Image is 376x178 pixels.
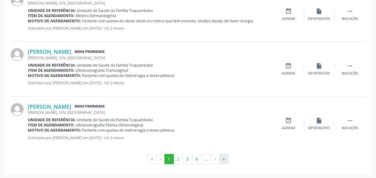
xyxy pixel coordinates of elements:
button: Go to last page [219,154,228,165]
span: Paciente com queixa de metrorragia e dores pélvicas [82,73,175,78]
i: insert_drive_file [316,63,323,69]
span: Baixa Prioridade [73,103,106,110]
a: [PERSON_NAME] [28,103,71,110]
div: Exportar (PDF) [308,71,330,76]
button: Go to page 4 [192,154,201,165]
span: Paciente com queixa de metrorragia e dores pélvicas [82,128,175,133]
b: Motivo de agendamento: [28,73,81,78]
button: Go to page 2 [174,154,183,165]
span: Ultrassonografia Pelvica (Ginecologica) [76,122,144,128]
i: insert_drive_file [316,8,323,15]
div: Mais ações [342,126,358,130]
b: Unidade de referência: [28,63,76,68]
button: Go to page 3 [183,154,192,165]
span: Unidade de Saude da Familia Tuquanduba [77,117,153,122]
div: Agendar [282,17,295,21]
i: event_available [285,117,292,124]
p: Solicitado por [PERSON_NAME] em [DATE] - há 2 meses [28,135,273,140]
i:  [347,8,353,15]
i:  [347,63,353,69]
button: Go to page 1 [164,154,174,165]
img: img [11,103,24,116]
i: event_available [285,8,292,15]
span: Unidade de Saude da Familia Tuquanduba [77,8,153,13]
img: img [11,48,24,61]
ul: Pagination [11,154,365,165]
div: Exportar (PDF) [308,17,330,21]
span: Paciente com queixa de vários sinais no rosto e que tem crescido, sinaliza desejo de fazer cirurgia. [82,18,254,24]
b: Motivo de agendamento: [28,128,81,133]
span: Médico Dermatologista [76,13,116,18]
p: Solicitado por [PERSON_NAME] em [DATE] - há 2 meses [28,80,273,85]
div: Agendar [282,126,295,130]
b: Item de agendamento: [28,68,75,73]
div: Mais ações [342,17,358,21]
button: Go to next page [211,154,220,165]
div: Exportar (PDF) [308,126,330,130]
b: Item de agendamento: [28,13,75,18]
i: event_available [285,63,292,69]
b: Motivo de agendamento: [28,18,81,24]
div: [PERSON_NAME], S/N, [GEOGRAPHIC_DATA] [28,55,273,60]
a: [PERSON_NAME] [28,48,71,55]
p: Solicitado por [PERSON_NAME] em [DATE] - há 2 meses [28,26,273,31]
div: [PERSON_NAME], S/N, [GEOGRAPHIC_DATA] [28,110,273,115]
span: Unidade de Saude da Familia Tuquanduba [77,63,153,68]
i: insert_drive_file [316,117,323,124]
div: Mais ações [342,71,358,76]
span: Ultrassonografia Transvaginal [76,68,129,73]
div: [PERSON_NAME], S/N, [GEOGRAPHIC_DATA] [28,1,273,6]
span: Baixa Prioridade [73,49,106,55]
b: Unidade de referência: [28,8,76,13]
b: Unidade de referência: [28,117,76,122]
i:  [347,117,353,124]
div: Agendar [282,71,295,76]
b: Item de agendamento: [28,122,75,128]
